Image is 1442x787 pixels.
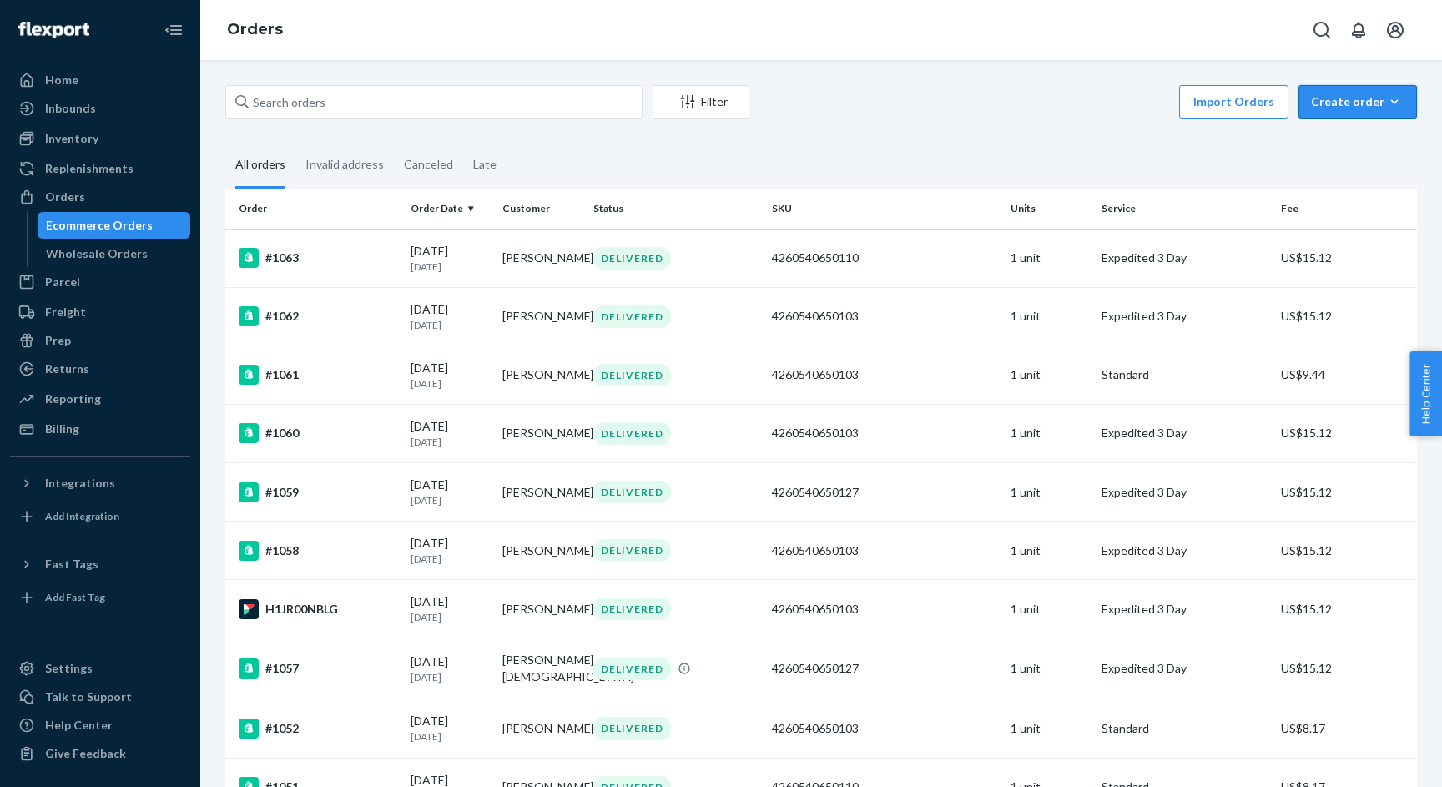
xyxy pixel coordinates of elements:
div: #1058 [239,541,397,561]
button: Integrations [10,470,190,497]
button: Filter [653,85,749,119]
div: [DATE] [411,713,488,744]
p: [DATE] [411,729,488,744]
p: [DATE] [411,435,488,449]
td: US$15.12 [1274,463,1417,522]
td: [PERSON_NAME] [496,463,587,522]
th: Fee [1274,189,1417,229]
div: DELIVERED [593,717,671,739]
a: Settings [10,655,190,682]
div: Inbounds [45,100,96,117]
p: [DATE] [411,610,488,624]
div: DELIVERED [593,364,671,386]
div: DELIVERED [593,539,671,562]
div: [DATE] [411,593,488,624]
a: Returns [10,356,190,382]
div: #1063 [239,248,397,268]
div: Reporting [45,391,101,407]
div: #1057 [239,658,397,679]
a: Add Integration [10,503,190,530]
p: [DATE] [411,670,488,684]
td: 1 unit [1004,229,1096,287]
div: #1059 [239,482,397,502]
p: [DATE] [411,493,488,507]
div: DELIVERED [593,658,671,680]
div: Billing [45,421,79,437]
ol: breadcrumbs [214,6,296,54]
td: US$8.17 [1274,699,1417,758]
td: 1 unit [1004,287,1096,346]
p: Standard [1102,720,1267,737]
td: [PERSON_NAME] [496,287,587,346]
p: Standard [1102,366,1267,383]
a: Ecommerce Orders [38,212,191,239]
p: [DATE] [411,552,488,566]
div: Talk to Support [45,689,132,705]
div: Invalid address [305,143,384,186]
div: Add Integration [45,509,119,523]
div: #1060 [239,423,397,443]
div: All orders [235,143,285,189]
div: [DATE] [411,418,488,449]
button: Fast Tags [10,551,190,578]
td: 1 unit [1004,346,1096,404]
div: [DATE] [411,243,488,274]
button: Open account menu [1379,13,1412,47]
a: Parcel [10,269,190,295]
td: [PERSON_NAME] [496,522,587,580]
button: Create order [1298,85,1417,119]
div: Orders [45,189,85,205]
a: Talk to Support [10,684,190,710]
td: 1 unit [1004,699,1096,758]
div: Settings [45,660,93,677]
p: Expedited 3 Day [1102,484,1267,501]
td: US$15.12 [1274,287,1417,346]
div: Customer [502,201,580,215]
button: Help Center [1409,351,1442,436]
td: [PERSON_NAME] [DEMOGRAPHIC_DATA] [496,638,587,699]
div: Wholesale Orders [46,245,148,262]
div: 4260540650127 [772,660,997,677]
td: US$15.12 [1274,580,1417,638]
div: #1061 [239,365,397,385]
div: Give Feedback [45,745,126,762]
div: Fast Tags [45,556,98,573]
a: Reporting [10,386,190,412]
div: Freight [45,304,86,320]
input: Search orders [225,85,643,119]
div: Replenishments [45,160,134,177]
div: Integrations [45,475,115,492]
a: Orders [227,20,283,38]
p: Expedited 3 Day [1102,601,1267,618]
button: Open notifications [1342,13,1375,47]
td: 1 unit [1004,580,1096,638]
td: US$9.44 [1274,346,1417,404]
div: 4260540650127 [772,484,997,501]
td: [PERSON_NAME] [496,229,587,287]
td: [PERSON_NAME] [496,404,587,462]
div: Home [45,72,78,88]
div: DELIVERED [593,598,671,620]
a: Replenishments [10,155,190,182]
div: 4260540650103 [772,542,997,559]
div: H1JR00NBLG [239,599,397,619]
a: Inventory [10,125,190,152]
p: Expedited 3 Day [1102,425,1267,441]
td: 1 unit [1004,463,1096,522]
div: Create order [1311,93,1404,110]
div: Filter [653,93,749,110]
div: 4260540650103 [772,720,997,737]
img: Flexport logo [18,22,89,38]
td: [PERSON_NAME] [496,346,587,404]
button: Close Navigation [157,13,190,47]
a: Prep [10,327,190,354]
div: [DATE] [411,477,488,507]
div: 4260540650103 [772,308,997,325]
div: DELIVERED [593,247,671,270]
td: US$15.12 [1274,522,1417,580]
div: [DATE] [411,360,488,391]
div: 4260540650103 [772,425,997,441]
a: Billing [10,416,190,442]
div: Add Fast Tag [45,590,105,604]
a: Inbounds [10,95,190,122]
